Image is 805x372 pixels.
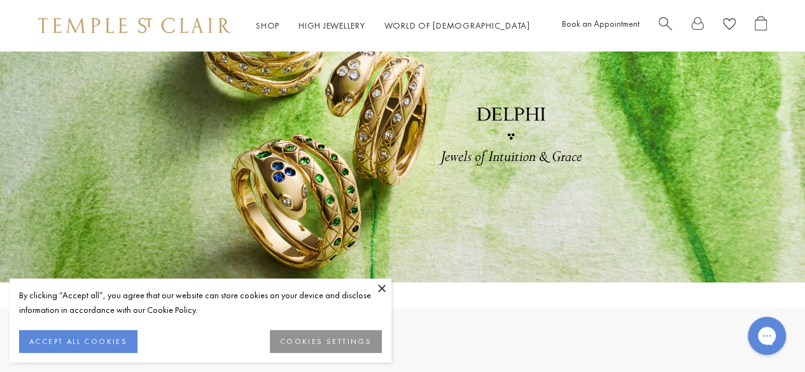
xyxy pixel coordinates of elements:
button: COOKIES SETTINGS [270,330,382,353]
div: By clicking “Accept all”, you agree that our website can store cookies on your device and disclos... [19,288,382,317]
iframe: Gorgias live chat messenger [741,312,792,359]
a: Book an Appointment [562,18,640,29]
a: Search [659,16,672,36]
a: View Wishlist [723,16,736,36]
a: ShopShop [256,20,279,31]
a: World of [DEMOGRAPHIC_DATA]World of [DEMOGRAPHIC_DATA] [384,20,530,31]
a: High JewelleryHigh Jewellery [298,20,365,31]
a: Open Shopping Bag [755,16,767,36]
nav: Main navigation [256,18,530,34]
button: ACCEPT ALL COOKIES [19,330,137,353]
img: Temple St. Clair [38,18,230,33]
